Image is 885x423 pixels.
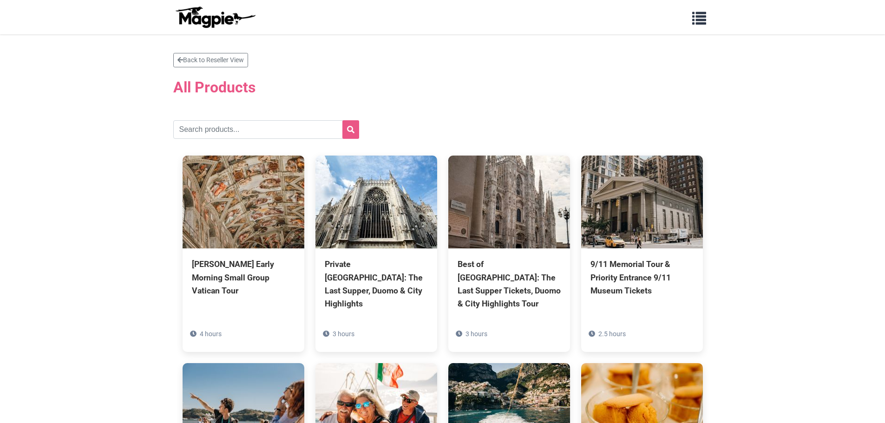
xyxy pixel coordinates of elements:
[325,258,428,310] div: Private [GEOGRAPHIC_DATA]: The Last Supper, Duomo & City Highlights
[448,156,570,352] a: Best of [GEOGRAPHIC_DATA]: The Last Supper Tickets, Duomo & City Highlights Tour 3 hours
[315,156,437,248] img: Private Milan: The Last Supper, Duomo & City Highlights
[173,120,359,139] input: Search products...
[173,6,257,28] img: logo-ab69f6fb50320c5b225c76a69d11143b.png
[448,156,570,248] img: Best of Milan: The Last Supper Tickets, Duomo & City Highlights Tour
[458,258,561,310] div: Best of [GEOGRAPHIC_DATA]: The Last Supper Tickets, Duomo & City Highlights Tour
[183,156,304,338] a: [PERSON_NAME] Early Morning Small Group Vatican Tour 4 hours
[465,330,487,338] span: 3 hours
[598,330,626,338] span: 2.5 hours
[173,73,712,102] h2: All Products
[173,53,248,67] a: Back to Reseller View
[333,330,354,338] span: 3 hours
[581,156,703,248] img: 9/11 Memorial Tour & Priority Entrance 9/11 Museum Tickets
[192,258,295,297] div: [PERSON_NAME] Early Morning Small Group Vatican Tour
[581,156,703,338] a: 9/11 Memorial Tour & Priority Entrance 9/11 Museum Tickets 2.5 hours
[200,330,222,338] span: 4 hours
[315,156,437,352] a: Private [GEOGRAPHIC_DATA]: The Last Supper, Duomo & City Highlights 3 hours
[590,258,694,297] div: 9/11 Memorial Tour & Priority Entrance 9/11 Museum Tickets
[183,156,304,248] img: Pristine Sistine Early Morning Small Group Vatican Tour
